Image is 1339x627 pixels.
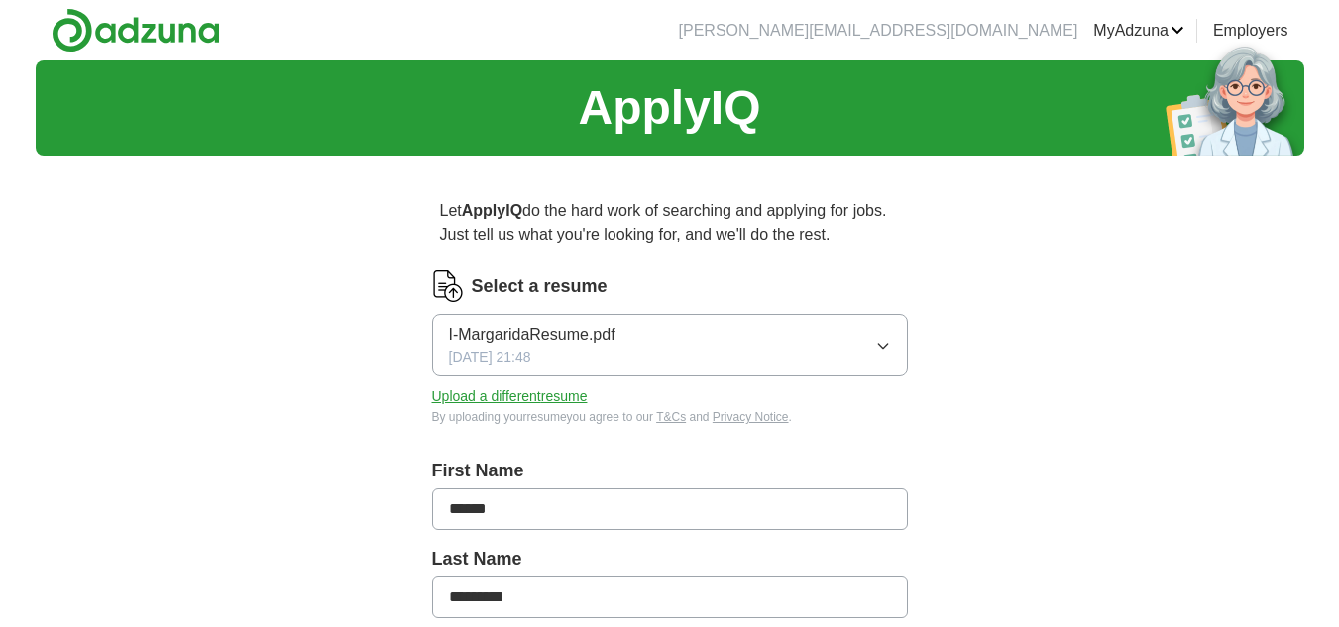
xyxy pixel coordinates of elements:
li: [PERSON_NAME][EMAIL_ADDRESS][DOMAIN_NAME] [679,19,1078,43]
span: [DATE] 21:48 [449,347,531,367]
label: Last Name [432,546,908,573]
a: MyAdzuna [1093,19,1184,43]
strong: ApplyIQ [462,202,522,219]
label: First Name [432,458,908,484]
a: Privacy Notice [713,410,789,424]
h1: ApplyIQ [578,72,760,144]
img: CV Icon [432,270,464,302]
img: Adzuna logo [52,8,220,52]
a: T&Cs [656,410,686,424]
span: I-MargaridaResume.pdf [449,323,615,347]
button: Upload a differentresume [432,386,588,407]
a: Employers [1213,19,1288,43]
button: I-MargaridaResume.pdf[DATE] 21:48 [432,314,908,376]
p: Let do the hard work of searching and applying for jobs. Just tell us what you're looking for, an... [432,191,908,255]
label: Select a resume [472,273,608,300]
div: By uploading your resume you agree to our and . [432,408,908,426]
